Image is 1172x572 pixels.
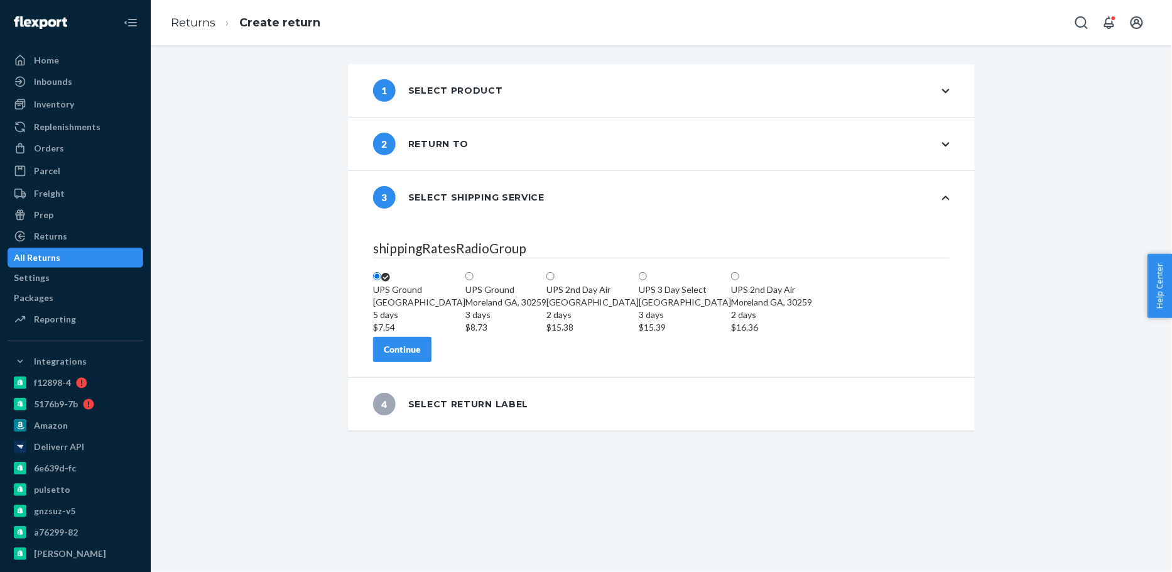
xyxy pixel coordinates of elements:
div: Parcel [34,165,60,177]
div: 5176b9-7b [34,398,78,410]
a: Packages [8,288,143,308]
div: [GEOGRAPHIC_DATA] [639,296,731,334]
span: 3 [373,186,396,209]
span: 2 [373,133,396,155]
div: 5 days [373,309,465,321]
button: Open Search Box [1069,10,1094,35]
div: $7.54 [373,321,465,334]
a: Parcel [8,161,143,181]
div: $8.73 [465,321,546,334]
div: Moreland GA, 30259 [731,296,812,334]
a: Replenishments [8,117,143,137]
button: Open notifications [1097,10,1122,35]
div: 6e639d-fc [34,462,76,475]
a: Settings [8,268,143,288]
div: UPS Ground [373,283,465,296]
div: All Returns [14,251,60,264]
div: 3 days [639,309,731,321]
a: Amazon [8,415,143,436]
a: Inbounds [8,72,143,92]
div: Select product [373,79,503,102]
div: Reporting [34,313,76,326]
div: Orders [34,142,64,155]
div: Home [34,54,59,67]
div: $15.38 [546,321,639,334]
div: Moreland GA, 30259 [465,296,546,334]
a: Returns [171,16,215,30]
a: pulsetto [8,480,143,500]
a: 6e639d-fc [8,458,143,478]
input: UPS 2nd Day Air[GEOGRAPHIC_DATA]2 days$15.38 [546,272,555,280]
div: Replenishments [34,121,100,133]
div: Prep [34,209,53,221]
div: gnzsuz-v5 [34,505,75,517]
button: Help Center [1148,254,1172,318]
div: Integrations [34,355,87,368]
div: UPS 3 Day Select [639,283,731,296]
span: 4 [373,393,396,415]
div: Inbounds [34,75,72,88]
a: Returns [8,226,143,246]
legend: shippingRatesRadioGroup [373,239,950,258]
div: Settings [14,272,50,284]
a: [PERSON_NAME] [8,544,143,564]
input: UPS GroundMoreland GA, 302593 days$8.73 [465,272,474,280]
a: Orders [8,138,143,158]
input: UPS Ground[GEOGRAPHIC_DATA]5 days$7.54 [373,272,381,280]
a: Prep [8,205,143,225]
div: Deliverr API [34,441,84,453]
div: [GEOGRAPHIC_DATA] [546,296,639,334]
button: Continue [373,337,431,362]
div: 2 days [731,309,812,321]
a: gnzsuz-v5 [8,501,143,521]
div: 3 days [465,309,546,321]
input: UPS 3 Day Select[GEOGRAPHIC_DATA]3 days$15.39 [639,272,647,280]
img: Flexport logo [14,16,67,29]
a: f12898-4 [8,373,143,393]
button: Open account menu [1124,10,1149,35]
div: [PERSON_NAME] [34,547,106,560]
a: Reporting [8,309,143,329]
ol: breadcrumbs [161,4,330,41]
div: $16.36 [731,321,812,334]
a: a76299-82 [8,522,143,542]
div: $15.39 [639,321,731,334]
div: Select shipping service [373,186,545,209]
div: Inventory [34,98,74,111]
a: Inventory [8,94,143,114]
a: All Returns [8,248,143,268]
div: Returns [34,230,67,243]
input: UPS 2nd Day AirMoreland GA, 302592 days$16.36 [731,272,739,280]
a: Home [8,50,143,70]
div: f12898-4 [34,377,71,389]
div: a76299-82 [34,526,78,539]
div: 2 days [546,309,639,321]
a: 5176b9-7b [8,394,143,414]
div: Amazon [34,419,68,432]
div: UPS Ground [465,283,546,296]
button: Integrations [8,351,143,371]
div: UPS 2nd Day Air [546,283,639,296]
div: Packages [14,292,53,304]
div: Select return label [373,393,528,415]
div: Return to [373,133,469,155]
div: Continue [384,343,421,356]
span: 1 [373,79,396,102]
div: UPS 2nd Day Air [731,283,812,296]
div: pulsetto [34,483,70,496]
div: Freight [34,187,65,200]
div: [GEOGRAPHIC_DATA] [373,296,465,334]
a: Deliverr API [8,437,143,457]
a: Freight [8,184,143,204]
button: Close Navigation [118,10,143,35]
a: Create return [239,16,320,30]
